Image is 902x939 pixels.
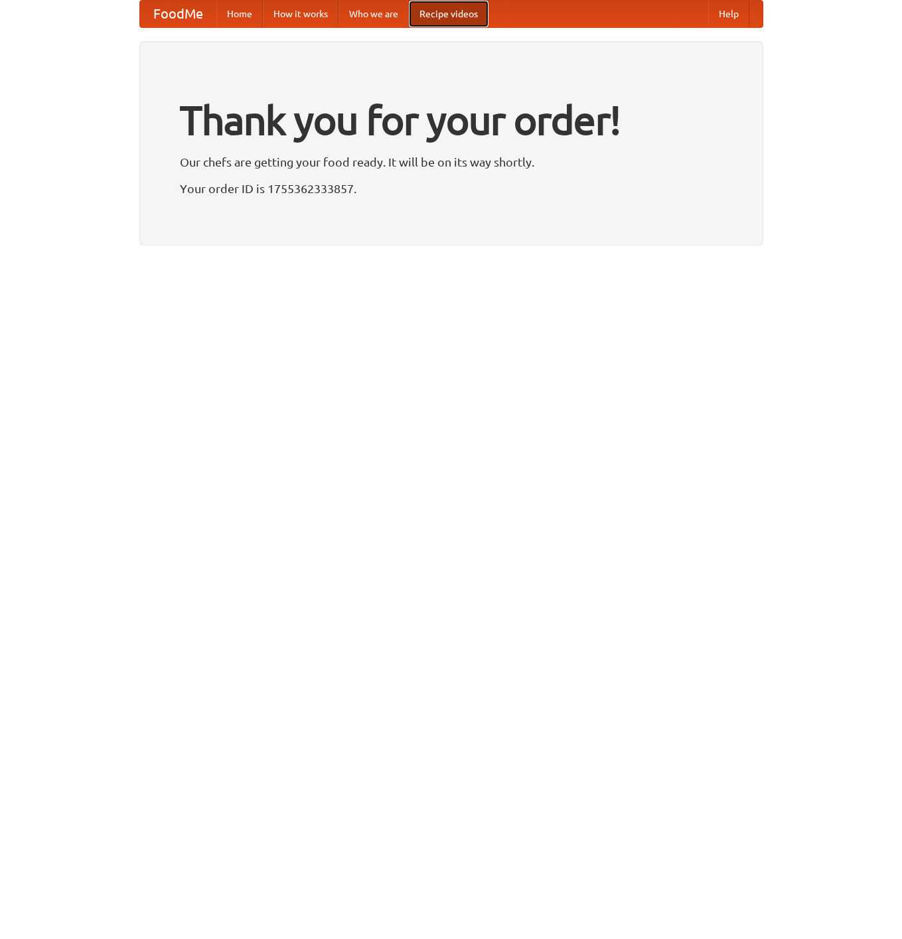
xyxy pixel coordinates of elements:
[180,88,723,152] h1: Thank you for your order!
[216,1,263,27] a: Home
[708,1,749,27] a: Help
[263,1,338,27] a: How it works
[180,152,723,172] p: Our chefs are getting your food ready. It will be on its way shortly.
[338,1,409,27] a: Who we are
[409,1,489,27] a: Recipe videos
[180,179,723,198] p: Your order ID is 1755362333857.
[140,1,216,27] a: FoodMe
